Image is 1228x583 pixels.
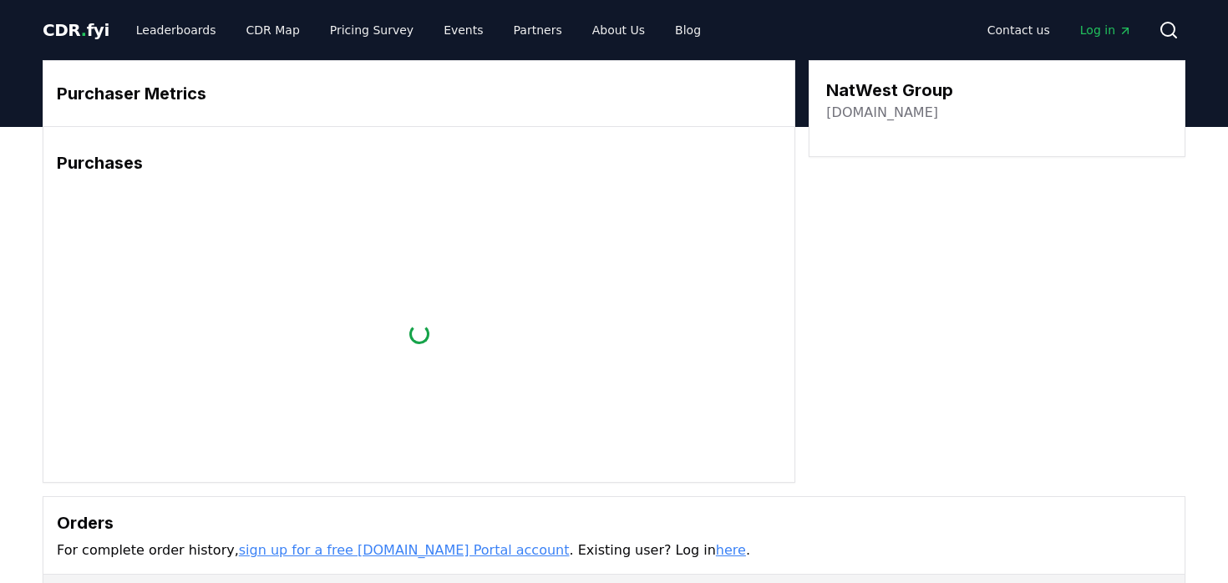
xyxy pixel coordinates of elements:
[239,542,570,558] a: sign up for a free [DOMAIN_NAME] Portal account
[233,15,313,45] a: CDR Map
[57,510,1171,535] h3: Orders
[123,15,230,45] a: Leaderboards
[1067,15,1145,45] a: Log in
[662,15,714,45] a: Blog
[974,15,1145,45] nav: Main
[57,81,781,106] h3: Purchaser Metrics
[57,540,1171,560] p: For complete order history, . Existing user? Log in .
[826,103,938,123] a: [DOMAIN_NAME]
[500,15,576,45] a: Partners
[123,15,714,45] nav: Main
[974,15,1063,45] a: Contact us
[317,15,427,45] a: Pricing Survey
[43,18,109,42] a: CDR.fyi
[81,20,87,40] span: .
[579,15,658,45] a: About Us
[57,150,781,175] h3: Purchases
[408,322,429,344] div: loading
[716,542,746,558] a: here
[826,78,953,103] h3: NatWest Group
[430,15,496,45] a: Events
[43,20,109,40] span: CDR fyi
[1080,22,1132,38] span: Log in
